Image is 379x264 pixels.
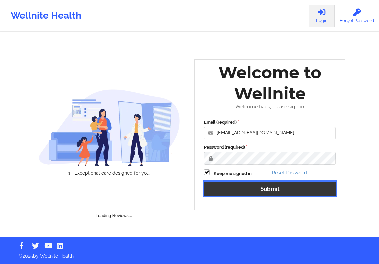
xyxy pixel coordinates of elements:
[204,127,336,139] input: Email address
[204,144,336,151] label: Password (required)
[199,62,340,104] div: Welcome to Wellnite
[214,170,252,177] label: Keep me signed in
[204,119,336,126] label: Email (required)
[309,5,335,27] a: Login
[44,170,180,176] li: Exceptional care designed for you.
[199,104,340,110] div: Welcome back, please sign in
[204,182,336,196] button: Submit
[335,5,379,27] a: Forgot Password
[14,248,365,259] p: © 2025 by Wellnite Health
[39,187,190,219] div: Loading Reviews...
[272,170,307,175] a: Reset Password
[39,89,180,166] img: wellnite-auth-hero_200.c722682e.png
